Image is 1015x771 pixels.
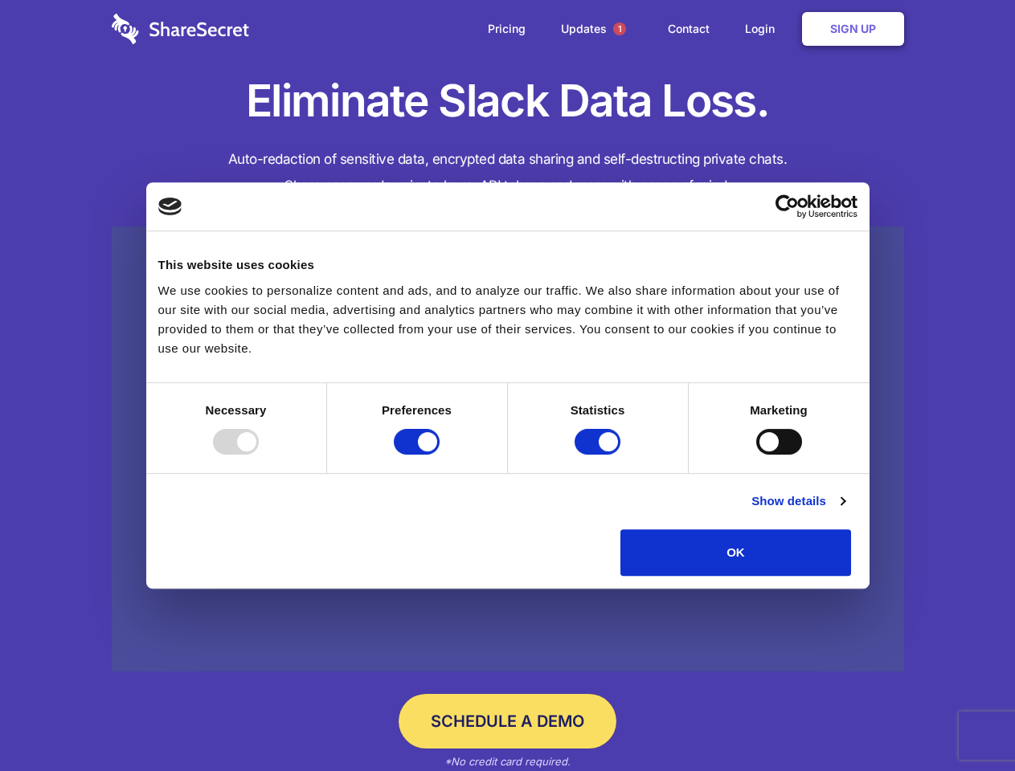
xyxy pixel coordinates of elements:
a: Show details [751,492,845,511]
div: We use cookies to personalize content and ads, and to analyze our traffic. We also share informat... [158,281,857,358]
a: Sign Up [802,12,904,46]
strong: Statistics [571,403,625,417]
strong: Preferences [382,403,452,417]
button: OK [620,529,851,576]
a: Login [729,4,799,54]
img: logo [158,198,182,215]
strong: Necessary [206,403,267,417]
a: Contact [652,4,726,54]
img: logo-wordmark-white-trans-d4663122ce5f474addd5e946df7df03e33cb6a1c49d2221995e7729f52c070b2.svg [112,14,249,44]
a: Pricing [472,4,542,54]
h1: Eliminate Slack Data Loss. [112,72,904,130]
strong: Marketing [750,403,808,417]
span: 1 [613,22,626,35]
div: This website uses cookies [158,255,857,275]
em: *No credit card required. [444,755,571,768]
a: Wistia video thumbnail [112,226,904,672]
a: Usercentrics Cookiebot - opens in a new window [717,194,857,218]
a: Schedule a Demo [399,694,616,749]
h4: Auto-redaction of sensitive data, encrypted data sharing and self-destructing private chats. Shar... [112,146,904,199]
